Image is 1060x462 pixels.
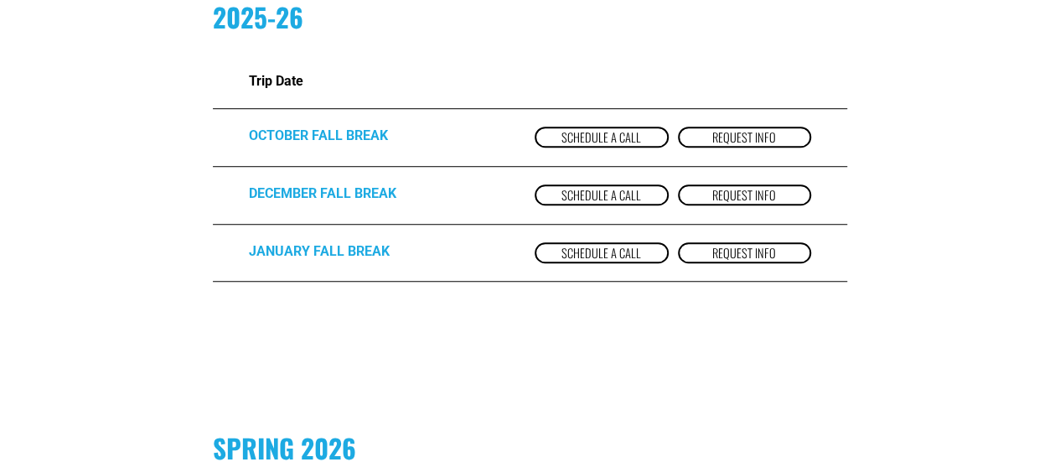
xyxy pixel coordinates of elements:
[249,185,396,201] strong: DECEMBER FALL BREAK
[535,242,669,263] a: Schedule a Call
[249,243,390,259] strong: JANUARY FALL BREAK
[678,242,812,263] a: Request Info
[249,127,388,143] strong: OCTOBER FALL BREAK
[535,184,669,205] a: Schedule a Call
[678,127,812,148] a: Request Info
[678,184,812,205] a: Request Info
[535,127,669,148] a: Schedule a Call
[249,73,303,89] strong: Trip Date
